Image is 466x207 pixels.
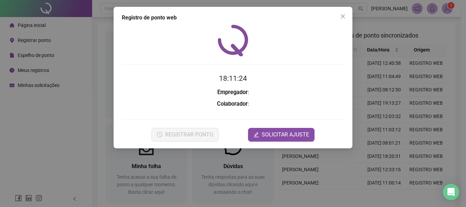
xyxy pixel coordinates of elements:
button: REGISTRAR PONTO [151,128,219,142]
span: edit [253,132,259,137]
div: Open Intercom Messenger [443,184,459,200]
button: editSOLICITAR AJUSTE [248,128,315,142]
button: Close [337,11,348,22]
strong: Colaborador [217,101,248,107]
h3: : [122,100,344,108]
strong: Empregador [217,89,248,95]
h3: : [122,88,344,97]
time: 18:11:24 [219,74,247,83]
img: QRPoint [218,25,248,56]
span: close [340,14,346,19]
div: Registro de ponto web [122,14,344,22]
span: SOLICITAR AJUSTE [262,131,309,139]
